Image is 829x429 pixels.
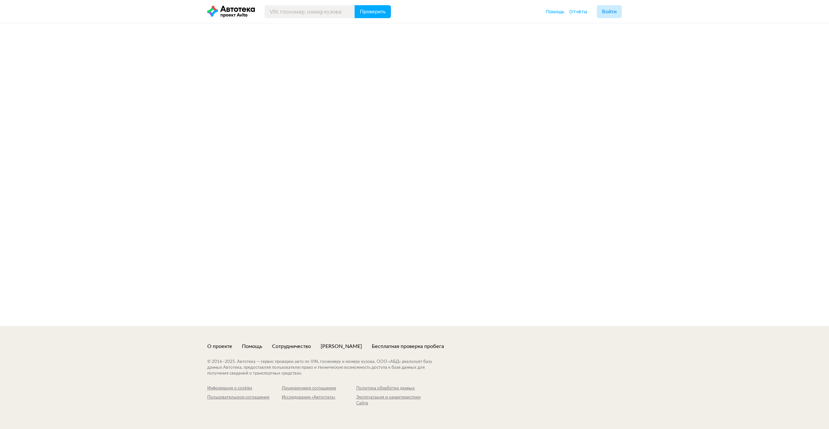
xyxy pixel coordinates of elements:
[282,395,356,400] div: Исследование «Автостата»
[597,5,622,18] button: Войти
[207,359,445,377] div: © 2016– 2025 . Автотека — сервис проверки авто по VIN, госномеру и номеру кузова. ООО «АБД» реали...
[272,343,311,350] a: Сотрудничество
[355,5,391,18] button: Проверить
[356,386,431,391] a: Политика обработки данных
[242,343,262,350] a: Помощь
[207,395,282,400] div: Пользовательское соглашение
[546,8,564,15] a: Помощь
[602,9,617,14] span: Войти
[207,395,282,406] a: Пользовательское соглашение
[356,395,431,406] a: Эксплуатация и характеристики Сайта
[282,395,356,406] a: Исследование «Автостата»
[360,9,386,14] span: Проверить
[282,386,356,391] a: Лицензионное соглашение
[372,343,444,350] a: Бесплатная проверка пробега
[207,343,232,350] a: О проекте
[321,343,362,350] a: [PERSON_NAME]
[569,8,587,15] a: Отчёты
[265,5,355,18] input: VIN, госномер, номер кузова
[207,386,282,391] a: Информация о cookies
